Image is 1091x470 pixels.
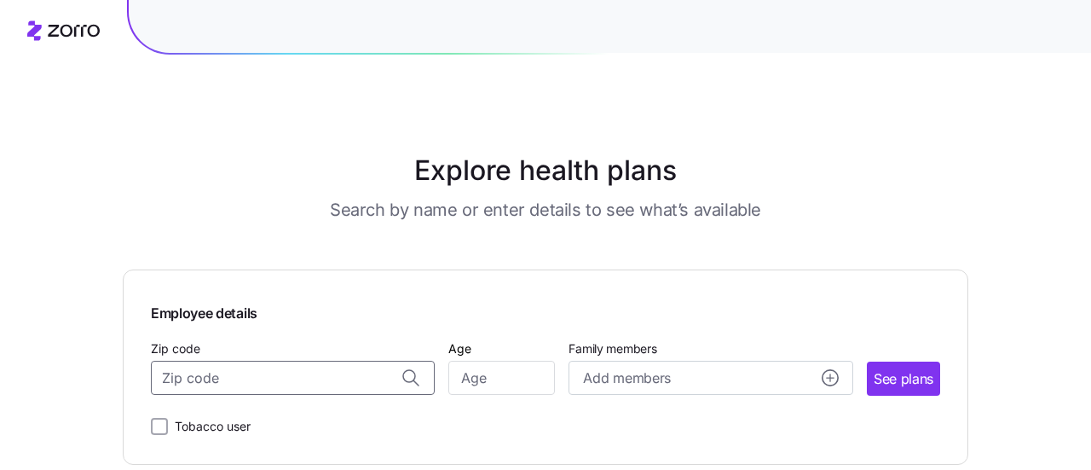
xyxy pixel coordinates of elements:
input: Zip code [151,361,435,395]
h1: Explore health plans [165,150,926,191]
h3: Search by name or enter details to see what’s available [330,198,761,222]
button: Add membersadd icon [569,361,852,395]
span: See plans [874,368,933,390]
span: Employee details [151,298,940,324]
label: Tobacco user [168,416,251,437]
svg: add icon [822,369,839,386]
label: Zip code [151,339,200,358]
label: Age [448,339,471,358]
span: Family members [569,340,852,357]
button: See plans [867,362,940,396]
span: Add members [583,368,670,389]
input: Age [448,361,555,395]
